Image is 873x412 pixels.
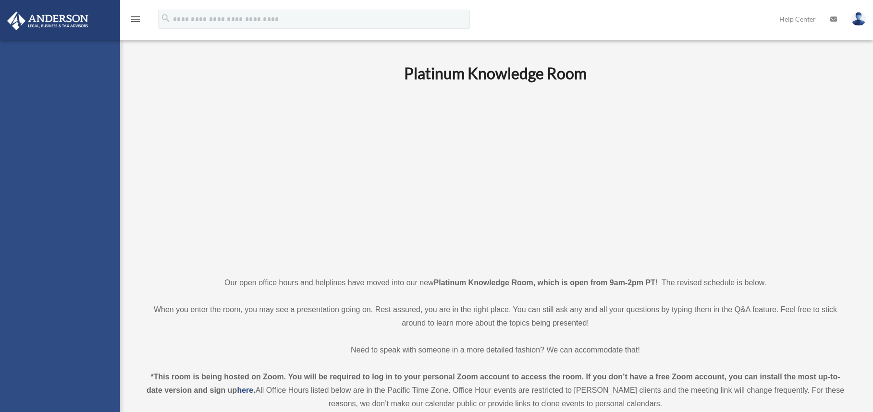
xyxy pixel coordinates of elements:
b: Platinum Knowledge Room [404,64,587,83]
img: Anderson Advisors Platinum Portal [4,12,91,30]
a: menu [130,17,141,25]
strong: Platinum Knowledge Room, which is open from 9am-2pm PT [434,279,655,287]
img: User Pic [851,12,866,26]
p: Need to speak with someone in a more detailed fashion? We can accommodate that! [144,343,848,357]
strong: *This room is being hosted on Zoom. You will be required to log in to your personal Zoom account ... [147,373,840,394]
iframe: 231110_Toby_KnowledgeRoom [351,96,639,258]
a: here [237,386,253,394]
p: Our open office hours and helplines have moved into our new ! The revised schedule is below. [144,276,848,290]
strong: . [253,386,255,394]
p: When you enter the room, you may see a presentation going on. Rest assured, you are in the right ... [144,303,848,330]
i: search [160,13,171,24]
i: menu [130,13,141,25]
div: All Office Hours listed below are in the Pacific Time Zone. Office Hour events are restricted to ... [144,370,848,411]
